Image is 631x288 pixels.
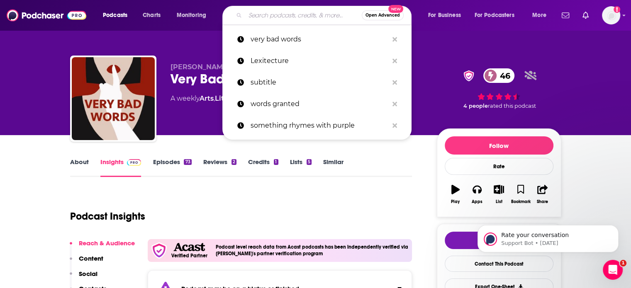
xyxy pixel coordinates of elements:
[120,13,137,30] img: Profile image for Matt
[171,63,230,71] span: [PERSON_NAME]
[143,10,161,21] span: Charts
[602,6,620,24] button: Show profile menu
[579,8,592,22] a: Show notifications dropdown
[511,199,530,204] div: Bookmark
[251,72,388,93] p: subtitle
[437,63,561,114] div: verified Badge46 4 peoplerated this podcast
[222,72,412,93] a: subtitle
[461,70,477,81] img: verified Badge
[70,254,103,270] button: Content
[537,199,548,204] div: Share
[12,137,154,153] button: Search for help
[251,29,388,50] p: very bad words
[445,179,466,209] button: Play
[137,9,166,22] a: Charts
[72,57,155,140] img: Very Bad Words
[307,159,312,165] div: 5
[97,9,138,22] button: open menu
[463,103,488,109] span: 4 people
[151,242,167,259] img: verfied icon
[422,9,471,22] button: open menu
[230,6,419,25] div: Search podcasts, credits, & more...
[215,94,250,102] a: Literature
[251,50,388,72] p: Lexitecture
[222,93,412,115] a: words granted
[483,68,514,83] a: 46
[445,256,553,272] a: Contact This Podcast
[7,7,86,23] a: Podchaser - Follow, Share and Rate Podcasts
[173,243,205,252] img: Acast
[496,199,502,204] div: List
[171,94,318,104] div: A weekly podcast
[17,191,139,208] div: Using Advanced Search and Boolean Operators
[105,13,121,30] img: Profile image for Carmela
[8,97,158,129] div: Send us a messageWe typically reply within 6 hours
[323,158,344,177] a: Similar
[200,94,214,102] a: Arts
[69,232,97,238] span: Messages
[111,212,166,245] button: Help
[428,10,461,21] span: For Business
[127,159,141,166] img: Podchaser Pro
[532,10,546,21] span: More
[222,115,412,136] a: something rhymes with purple
[388,5,403,13] span: New
[12,172,154,187] div: Demographics and Reach
[203,158,236,177] a: Reviews2
[184,159,191,165] div: 73
[488,179,509,209] button: List
[465,208,631,266] iframe: Intercom notifications message
[274,159,278,165] div: 1
[177,10,206,21] span: Monitoring
[475,10,514,21] span: For Podcasters
[222,50,412,72] a: Lexitecture
[18,232,37,238] span: Home
[222,29,412,50] a: very bad words
[17,113,139,122] div: We typically reply within 6 hours
[17,160,139,169] div: What is a Power Score?
[216,244,409,257] h4: Podcast level reach data from Acast podcasts has been independently verified via [PERSON_NAME]'s ...
[17,104,139,113] div: Send us a message
[153,158,191,177] a: Episodes73
[100,158,141,177] a: InsightsPodchaser Pro
[231,159,236,165] div: 2
[12,157,154,172] div: What is a Power Score?
[251,115,388,136] p: something rhymes with purple
[79,239,135,247] p: Reach & Audience
[602,6,620,24] span: Logged in as N0elleB7
[445,158,553,175] div: Rate
[17,141,67,150] span: Search for help
[70,210,145,223] h1: Podcast Insights
[79,254,103,262] p: Content
[469,9,526,22] button: open menu
[132,232,145,238] span: Help
[17,175,139,184] div: Demographics and Reach
[451,199,460,204] div: Play
[251,93,388,115] p: words granted
[245,9,362,22] input: Search podcasts, credits, & more...
[17,17,72,28] img: logo
[17,73,149,87] p: How can we help?
[89,13,105,30] img: Profile image for Barbara
[248,158,278,177] a: Credits1
[445,136,553,155] button: Follow
[79,270,97,278] p: Social
[526,9,557,22] button: open menu
[17,59,149,73] p: Hi N0elleB7 👋
[466,179,488,209] button: Apps
[214,94,215,102] span: ,
[143,13,158,28] div: Close
[620,260,626,266] span: 1
[290,158,312,177] a: Lists5
[445,232,553,249] button: tell me why sparkleTell Me Why
[472,199,482,204] div: Apps
[614,6,620,13] svg: Add a profile image
[488,103,536,109] span: rated this podcast
[12,187,154,211] div: Using Advanced Search and Boolean Operators
[70,158,89,177] a: About
[103,10,127,21] span: Podcasts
